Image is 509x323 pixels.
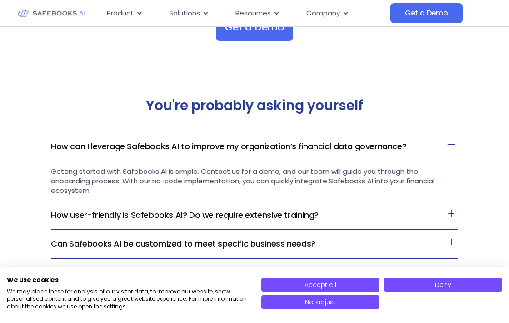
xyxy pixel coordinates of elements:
[169,8,200,19] span: Solutions
[216,14,293,41] a: Get a Demo
[51,238,315,249] a: Can Safebooks AI be customized to meet specific business needs?
[100,5,390,22] div: Menu Toggle
[261,278,379,292] button: Accept all cookies
[235,8,271,19] span: Resources
[51,161,458,201] div: How can I leverage Safebooks AI to improve my organization’s financial data governance?
[51,132,458,161] h3: How can I leverage Safebooks AI to improve my organization’s financial data governance?
[7,288,248,311] p: We may place these for analysis of our visitor data, to improve our website, show personalised co...
[51,201,458,230] h3: How user-friendly is Safebooks AI? Do we require extensive training?
[51,167,434,195] span: Getting started with Safebooks AI is simple. Contact us for a demo, and our team will guide you t...
[384,278,502,292] button: Deny all cookies
[51,141,406,152] a: How can I leverage Safebooks AI to improve my organization’s financial data governance?
[107,8,134,19] span: Product
[51,209,319,221] a: How user-friendly is Safebooks AI? Do we require extensive training?
[51,97,458,114] h2: You're probably asking yourself
[390,3,463,23] a: Get a Demo
[305,298,336,307] span: No, adjust
[225,23,284,32] span: Get a Demo
[100,5,390,22] nav: Menu
[435,280,451,289] span: Deny
[405,9,448,18] span: Get a Demo
[304,280,336,289] span: Accept all
[306,8,340,19] span: Company
[7,276,248,284] h2: We use cookies
[261,295,379,309] button: Adjust cookie preferences
[51,230,458,258] h3: Can Safebooks AI be customized to meet specific business needs?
